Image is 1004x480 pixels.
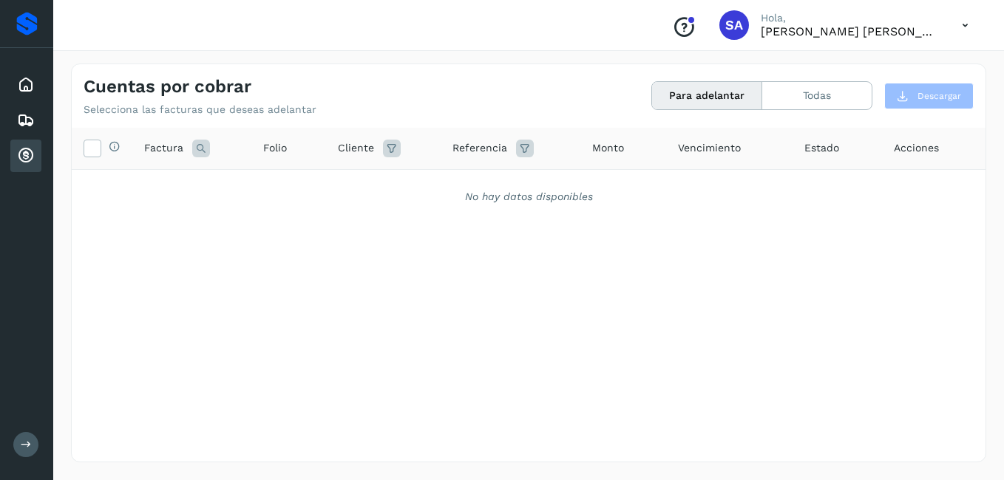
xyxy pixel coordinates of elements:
[144,140,183,156] span: Factura
[761,12,938,24] p: Hola,
[10,140,41,172] div: Cuentas por cobrar
[84,103,316,116] p: Selecciona las facturas que deseas adelantar
[91,189,966,205] div: No hay datos disponibles
[10,69,41,101] div: Inicio
[917,89,961,103] span: Descargar
[338,140,374,156] span: Cliente
[761,24,938,38] p: Saul Armando Palacios Martinez
[894,140,939,156] span: Acciones
[10,104,41,137] div: Embarques
[652,82,762,109] button: Para adelantar
[762,82,872,109] button: Todas
[884,83,974,109] button: Descargar
[84,76,251,97] h4: Cuentas por cobrar
[452,140,507,156] span: Referencia
[804,140,839,156] span: Estado
[678,140,741,156] span: Vencimiento
[592,140,624,156] span: Monto
[263,140,287,156] span: Folio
